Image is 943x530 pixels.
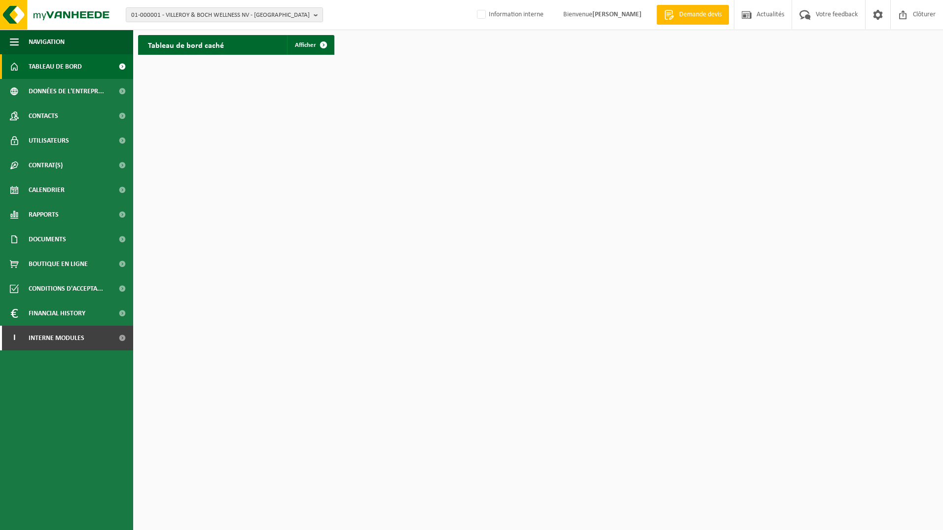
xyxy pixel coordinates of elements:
[29,54,82,79] span: Tableau de bord
[29,227,66,252] span: Documents
[475,7,544,22] label: Information interne
[29,326,84,350] span: Interne modules
[295,42,316,48] span: Afficher
[656,5,729,25] a: Demande devis
[10,326,19,350] span: I
[29,202,59,227] span: Rapports
[138,35,234,54] h2: Tableau de bord caché
[29,30,65,54] span: Navigation
[29,79,104,104] span: Données de l'entrepr...
[131,8,310,23] span: 01-000001 - VILLEROY & BOCH WELLNESS NV - [GEOGRAPHIC_DATA]
[29,276,103,301] span: Conditions d'accepta...
[29,104,58,128] span: Contacts
[29,252,88,276] span: Boutique en ligne
[29,153,63,178] span: Contrat(s)
[29,301,85,326] span: Financial History
[677,10,724,20] span: Demande devis
[592,11,642,18] strong: [PERSON_NAME]
[287,35,333,55] a: Afficher
[29,178,65,202] span: Calendrier
[126,7,323,22] button: 01-000001 - VILLEROY & BOCH WELLNESS NV - [GEOGRAPHIC_DATA]
[29,128,69,153] span: Utilisateurs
